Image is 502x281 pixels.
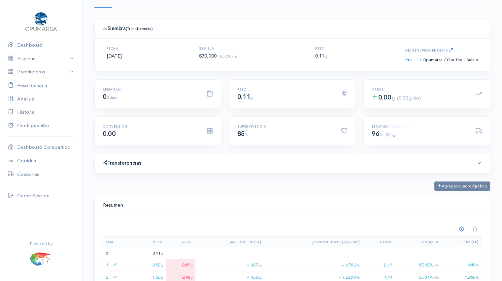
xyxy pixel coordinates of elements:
span: 449 [468,262,479,268]
h4: Transferencias [103,160,477,166]
span: 0.11 [152,250,163,256]
h6: Origen/Procedencia [405,47,478,55]
span: ~ 676.8 [342,262,360,268]
th: Sem. [103,236,132,247]
img: Opumarsa [24,11,58,32]
span: 0.00 [103,130,116,138]
span: 55,319 [418,274,439,280]
small: lb [380,132,383,137]
span: ~ 307 [247,262,262,268]
span: 85 [237,130,248,138]
h6: Peso [315,47,328,50]
button: Agregar cuadro/gráfico [434,181,490,191]
td: 0 [103,247,132,259]
span: Densi/Ha [420,240,438,244]
h6: Semilla [199,47,238,50]
span: [MEDICAL_DATA]. [229,240,262,244]
span: 1,288 [464,274,479,280]
div: 0.11 [307,47,336,63]
sub: Ha [391,134,395,138]
small: g/dia [409,96,419,101]
div: 530,000 [191,47,246,63]
span: lb [357,263,360,267]
span: 1 [106,262,108,268]
span: lb [476,263,479,267]
div: [DATE] [99,47,130,63]
small: g [250,95,253,100]
span: lb [476,275,479,280]
span: Conv. [380,240,392,244]
span: 55,650 [418,262,439,268]
span: ~ 450 [247,274,262,280]
span: 0.00 [372,93,395,101]
span: Biomasa [372,124,389,129]
input: Titulo [103,198,482,212]
span: Crec. [182,240,193,244]
span: g [161,275,163,280]
span: Bio.(lb) [463,240,479,244]
h4: Siembra [103,25,482,31]
span: g [190,263,193,267]
span: g [190,275,193,280]
span: Densidad [391,124,409,129]
span: g [161,251,163,256]
span: /Ha [432,275,439,280]
img: ... [29,247,53,270]
span: 2 [106,274,108,280]
h6: Semana [103,88,198,91]
span: (0.00 ) [397,95,421,101]
span: 0.98 [182,274,193,280]
span: ~ 1,668.9 [338,274,360,280]
small: % [245,132,248,137]
span: 0.41 [182,262,193,268]
span: 0 [103,93,117,101]
span: g [161,263,163,267]
span: 0.11 [237,93,253,101]
span: Opumarsa / OpuTex - Sala 6 [422,57,478,62]
span: lb [357,275,360,280]
span: 0.52 [152,262,163,268]
h6: Conversión [103,125,198,128]
h6: Supervivencia [237,125,333,128]
a: Pre – 11: [405,57,422,62]
h6: Fecha [107,47,122,50]
span: 1.44 [384,274,392,280]
span: /Ha [432,263,439,267]
sub: Ha [234,55,238,59]
span: Peso [153,240,163,244]
span: [PERSON_NAME] (Acum.) [312,240,360,244]
span: 2.11 [384,262,392,268]
small: g [392,94,395,101]
small: 0 dias [107,95,117,100]
span: 96 [372,130,383,138]
h6: Creci. [372,88,467,91]
span: kg [258,263,262,267]
span: g [325,54,328,59]
span: kg [258,275,262,280]
h6: Peso [237,88,333,91]
small: (Transferencia) [126,26,153,31]
small: 12/ [385,132,395,137]
span: 1.50 [152,274,163,280]
small: 66,250/ [218,53,238,59]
